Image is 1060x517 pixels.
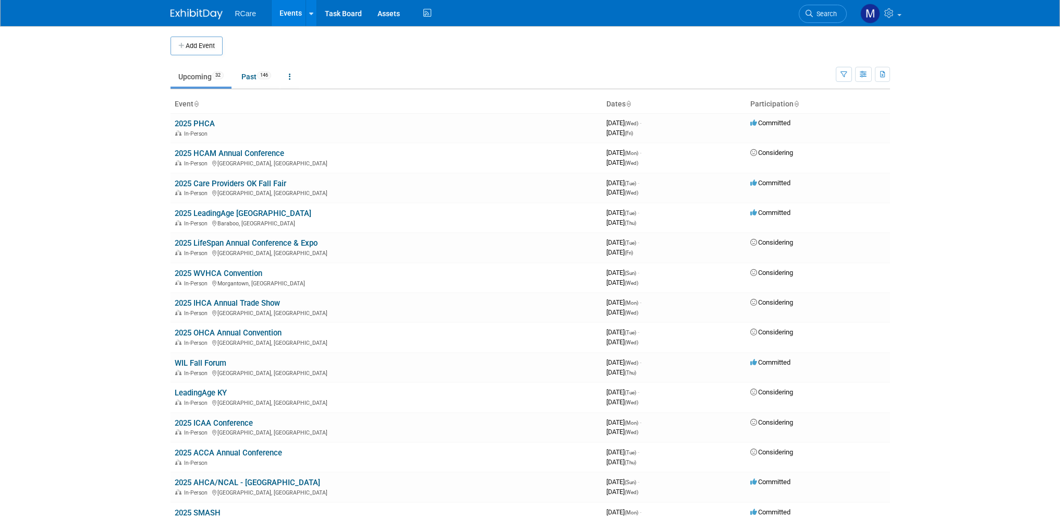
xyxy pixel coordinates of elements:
[184,310,211,317] span: In-Person
[235,9,256,18] span: RCare
[860,4,880,23] img: Mike Andolina
[625,220,636,226] span: (Thu)
[640,358,641,366] span: -
[750,209,790,217] span: Committed
[175,388,227,398] a: LeadingAge KY
[175,400,181,405] img: In-Person Event
[193,100,199,108] a: Sort by Event Name
[184,429,211,436] span: In-Person
[750,119,790,127] span: Committed
[626,100,631,108] a: Sort by Start Date
[606,159,638,166] span: [DATE]
[175,159,598,167] div: [GEOGRAPHIC_DATA], [GEOGRAPHIC_DATA]
[638,238,639,246] span: -
[175,398,598,406] div: [GEOGRAPHIC_DATA], [GEOGRAPHIC_DATA]
[175,418,253,428] a: 2025 ICAA Conference
[625,429,638,435] span: (Wed)
[750,328,793,336] span: Considering
[606,388,639,396] span: [DATE]
[175,460,181,465] img: In-Person Event
[184,190,211,197] span: In-Person
[175,160,181,165] img: In-Person Event
[175,119,215,128] a: 2025 PHCA
[606,478,639,486] span: [DATE]
[606,219,636,226] span: [DATE]
[750,149,793,157] span: Considering
[184,460,211,466] span: In-Person
[175,328,282,338] a: 2025 OHCA Annual Convention
[184,340,211,346] span: In-Person
[794,100,799,108] a: Sort by Participation Type
[638,179,639,187] span: -
[170,95,602,113] th: Event
[184,280,211,287] span: In-Person
[606,279,638,286] span: [DATE]
[606,238,639,246] span: [DATE]
[184,220,211,227] span: In-Person
[625,240,636,246] span: (Tue)
[184,130,211,137] span: In-Person
[606,119,641,127] span: [DATE]
[175,219,598,227] div: Baraboo, [GEOGRAPHIC_DATA]
[750,358,790,366] span: Committed
[175,308,598,317] div: [GEOGRAPHIC_DATA], [GEOGRAPHIC_DATA]
[625,479,636,485] span: (Sun)
[606,358,641,366] span: [DATE]
[184,160,211,167] span: In-Person
[606,328,639,336] span: [DATE]
[175,130,181,136] img: In-Person Event
[606,209,639,217] span: [DATE]
[175,179,286,188] a: 2025 Care Providers OK Fall Fair
[175,188,598,197] div: [GEOGRAPHIC_DATA], [GEOGRAPHIC_DATA]
[625,210,636,216] span: (Tue)
[175,368,598,377] div: [GEOGRAPHIC_DATA], [GEOGRAPHIC_DATA]
[625,150,638,156] span: (Mon)
[175,448,282,458] a: 2025 ACCA Annual Conference
[175,248,598,257] div: [GEOGRAPHIC_DATA], [GEOGRAPHIC_DATA]
[750,238,793,246] span: Considering
[625,360,638,366] span: (Wed)
[175,478,320,487] a: 2025 AHCA/NCAL - [GEOGRAPHIC_DATA]
[750,478,790,486] span: Committed
[212,71,224,79] span: 32
[625,250,633,256] span: (Fri)
[606,368,636,376] span: [DATE]
[184,400,211,406] span: In-Person
[606,418,641,426] span: [DATE]
[175,190,181,195] img: In-Person Event
[799,5,847,23] a: Search
[638,328,639,336] span: -
[606,308,638,316] span: [DATE]
[640,149,641,157] span: -
[625,121,638,126] span: (Wed)
[257,71,271,79] span: 146
[606,428,638,436] span: [DATE]
[640,418,641,426] span: -
[175,340,181,345] img: In-Person Event
[750,269,793,276] span: Considering
[175,279,598,287] div: Morgantown, [GEOGRAPHIC_DATA]
[750,298,793,306] span: Considering
[606,398,638,406] span: [DATE]
[606,488,638,496] span: [DATE]
[625,330,636,335] span: (Tue)
[606,448,639,456] span: [DATE]
[750,388,793,396] span: Considering
[750,508,790,516] span: Committed
[606,188,638,196] span: [DATE]
[606,338,638,346] span: [DATE]
[750,418,793,426] span: Considering
[602,95,746,113] th: Dates
[625,130,633,136] span: (Fri)
[638,209,639,217] span: -
[638,269,639,276] span: -
[234,67,279,87] a: Past146
[184,370,211,377] span: In-Person
[625,340,638,345] span: (Wed)
[606,149,641,157] span: [DATE]
[625,160,638,166] span: (Wed)
[175,428,598,436] div: [GEOGRAPHIC_DATA], [GEOGRAPHIC_DATA]
[625,400,638,405] span: (Wed)
[625,420,638,426] span: (Mon)
[638,388,639,396] span: -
